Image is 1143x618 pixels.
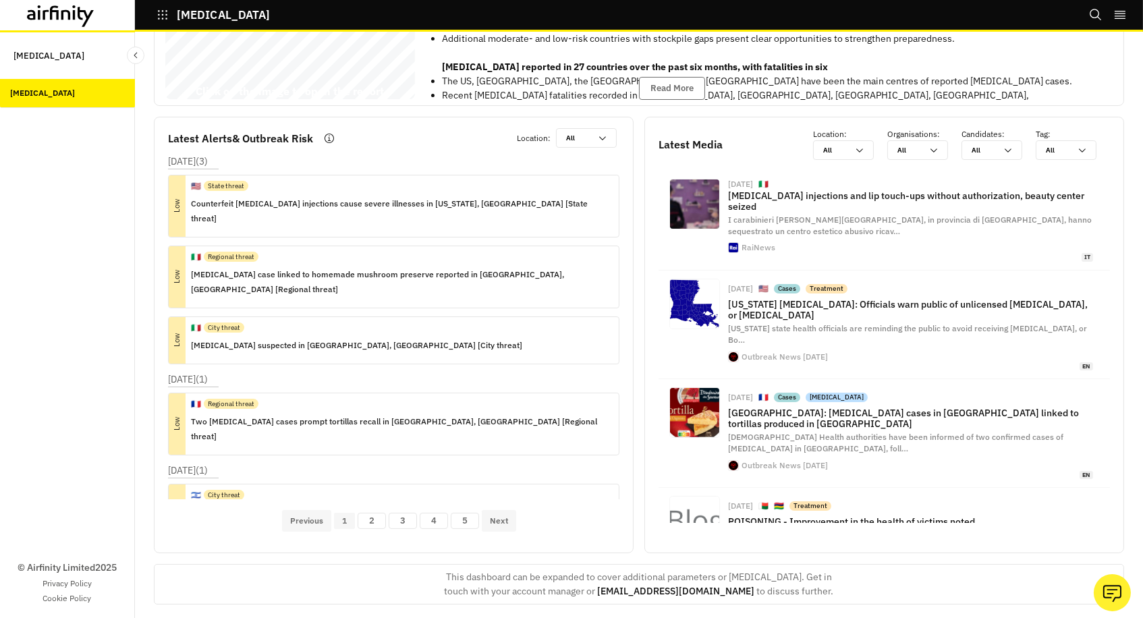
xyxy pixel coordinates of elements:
button: 1 [334,513,355,529]
span: – [187,98,188,100]
div: [MEDICAL_DATA] [11,87,76,99]
span: © 2025 [173,98,179,100]
p: Low [146,269,208,285]
button: [MEDICAL_DATA] [157,3,270,26]
span: it [1082,253,1093,262]
button: Ask our analysts [1094,574,1131,611]
p: Organisations : [887,128,961,140]
span: [DEMOGRAPHIC_DATA] Health authorities have been informed of two confirmed cases of [MEDICAL_DATA]... [728,432,1063,453]
a: [EMAIL_ADDRESS][DOMAIN_NAME] [598,585,755,597]
span: [US_STATE] state health officials are reminding the public to avoid receiving [MEDICAL_DATA], or ... [728,323,1087,345]
img: https%3A%2F%2Fsubstack-post-media.s3.amazonaws.com%2Fpublic%2Fimages%2F37c14a42-f118-4411-b204-2d... [729,461,738,470]
a: Privacy Policy [43,578,92,590]
span: I carabinieri [PERSON_NAME][GEOGRAPHIC_DATA], in provincia di [GEOGRAPHIC_DATA], hanno sequestrat... [728,215,1092,236]
a: Cookie Policy [43,592,92,605]
img: https%3A%2F%2Fsubstack-post-media.s3.amazonaws.com%2Fpublic%2Fimages%2Fd15f32d8-26d6-4559-af44-ef... [670,388,719,437]
img: https%3A%2F%2Fsubstack-post-media.s3.amazonaws.com%2Fpublic%2Fimages%2F37c14a42-f118-4411-b204-2d... [729,352,738,362]
a: [DATE]🇮🇹[MEDICAL_DATA] injections and lip touch-ups without authorization, beauty center seizedI ... [659,171,1110,271]
p: 🇮🇱 [191,489,201,501]
p: [DATE] ( 3 ) [168,154,208,169]
p: Counterfeit [MEDICAL_DATA] injections cause severe illnesses in [US_STATE], [GEOGRAPHIC_DATA] [St... [191,196,608,226]
a: [DATE]🇲🇬🇲🇺TreatmentPOISONING - Improvement in the health of victims notedLes cinq personnes victi... [659,488,1110,586]
p: [MEDICAL_DATA] [13,43,84,68]
button: Previous [282,510,331,532]
div: Outbreak News [DATE] [742,461,828,470]
p: Low [154,499,200,516]
button: 2 [358,513,386,529]
p: Latest Media [659,136,723,152]
p: Location : [517,132,551,144]
span: Private & Co nfidential [188,98,206,100]
p: [MEDICAL_DATA] case linked to homemade mushroom preserve reported in [GEOGRAPHIC_DATA], [GEOGRAPH... [191,267,608,297]
p: Regional threat [208,252,254,262]
p: Treatment [810,284,843,293]
p: 🇺🇸 [758,283,769,295]
img: https%3A%2F%2Fsubstack-post-media.s3.amazonaws.com%2Fpublic%2Fimages%2Fd09c5f69-1658-4838-beb1-4a... [670,279,719,329]
p: Regional threat [208,399,254,409]
p: POISONING - Improvement in the health of victims noted [728,516,1093,527]
p: © Airfinity Limited 2025 [18,561,117,575]
span: Airfinity [180,98,186,100]
p: 🇮🇹 [191,251,201,263]
p: Two [MEDICAL_DATA] cases prompt tortillas recall in [GEOGRAPHIC_DATA], [GEOGRAPHIC_DATA] [Regiona... [191,414,608,444]
p: Cases [778,284,796,293]
p: [MEDICAL_DATA] [177,9,270,21]
button: 5 [451,513,479,529]
a: [DATE]🇫🇷Cases[MEDICAL_DATA][GEOGRAPHIC_DATA]: [MEDICAL_DATA] cases in [GEOGRAPHIC_DATA] linked to... [659,379,1110,488]
p: Treatment [793,501,827,511]
button: Close Sidebar [127,47,144,64]
p: Candidates : [961,128,1036,140]
div: RaiNews [742,244,775,252]
p: Low [146,198,208,215]
div: Outbreak News [DATE] [742,353,828,361]
img: ULB6iBuCeTVvSjjjU1A-O8e9ZpVba6uvyhtiWRti_rBAs9yMYOFBujxriJRZ-A=w1200 [670,497,719,546]
img: 1760093018958_lucera.JPG [670,179,719,229]
button: 3 [389,513,417,529]
p: 🇺🇸 [191,180,201,192]
p: [MEDICAL_DATA] suspected in [GEOGRAPHIC_DATA], [GEOGRAPHIC_DATA] [City threat] [191,338,522,353]
p: 🇫🇷 [758,392,769,403]
span: [DATE] [171,65,222,81]
p: This dashboard can be expanded to cover additional parameters or [MEDICAL_DATA]. Get in touch wit... [282,570,997,598]
p: Recent [MEDICAL_DATA] fatalities recorded in [GEOGRAPHIC_DATA], [GEOGRAPHIC_DATA], [GEOGRAPHIC_DA... [442,88,1102,117]
p: Location : [813,128,887,140]
img: favicon-32x32.png [729,243,738,252]
p: [US_STATE] [MEDICAL_DATA]: Officials warn public of unlicensed [MEDICAL_DATA], or [MEDICAL_DATA] [728,299,1093,320]
strong: [MEDICAL_DATA] reported in 27 countries over the past six months, with fatalities in six [442,61,828,73]
div: [DATE] [728,285,753,293]
p: The US, [GEOGRAPHIC_DATA], the [GEOGRAPHIC_DATA], and [GEOGRAPHIC_DATA] have been the main centre... [442,74,1102,88]
p: Low [154,332,200,349]
button: Next [482,510,516,532]
p: Additional moderate- and low-risk countries with stockpile gaps present clear opportunities to st... [442,32,1102,46]
p: Latest Alerts & Outbreak Risk [168,130,313,146]
button: 4 [420,513,448,529]
div: [DATE] [728,180,753,188]
p: 🇮🇹 [758,179,769,190]
button: Read More [639,77,705,100]
p: 🇮🇹 [191,322,201,334]
p: [MEDICAL_DATA] [810,393,864,402]
p: Cases [778,393,796,402]
p: [MEDICAL_DATA] injections and lip touch-ups without authorization, beauty center seized [728,190,1093,212]
p: [DATE] ( 1 ) [168,372,208,387]
p: [GEOGRAPHIC_DATA]: [MEDICAL_DATA] cases in [GEOGRAPHIC_DATA] linked to tortillas produced in [GEO... [728,408,1093,429]
span: en [1080,362,1093,371]
p: City threat [208,490,240,500]
p: [DATE] ( 1 ) [168,463,208,478]
div: [DATE] [728,502,753,510]
p: 🇫🇷 [191,398,201,410]
p: Low [146,416,208,432]
p: Tag : [1036,128,1110,140]
button: Search [1089,3,1103,26]
p: 🇲🇺 [774,501,784,512]
p: City threat [208,322,240,333]
p: 🇲🇬 [758,501,769,512]
a: [DATE]🇺🇸CasesTreatment[US_STATE] [MEDICAL_DATA]: Officials warn public of unlicensed [MEDICAL_DAT... [659,271,1110,379]
div: [DATE] [728,393,753,401]
span: en [1080,471,1093,480]
p: State threat [208,181,244,191]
